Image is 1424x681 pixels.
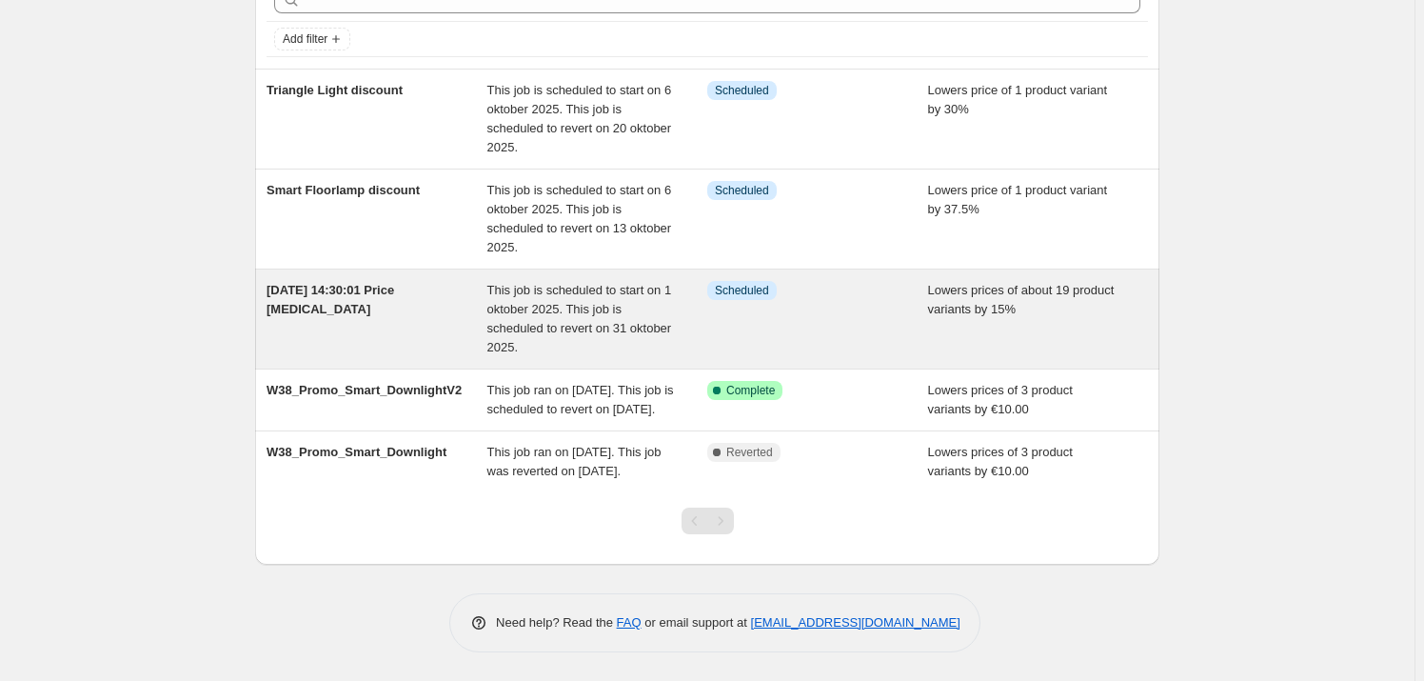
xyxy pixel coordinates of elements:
button: Add filter [274,28,350,50]
span: Lowers prices of 3 product variants by €10.00 [928,445,1073,478]
a: [EMAIL_ADDRESS][DOMAIN_NAME] [751,615,960,630]
span: Lowers prices of 3 product variants by €10.00 [928,383,1073,416]
span: W38_Promo_Smart_Downlight [267,445,446,459]
span: Triangle Light discount [267,83,403,97]
span: Smart Floorlamp discount [267,183,420,197]
span: Lowers price of 1 product variant by 37.5% [928,183,1108,216]
span: This job ran on [DATE]. This job was reverted on [DATE]. [487,445,662,478]
span: Need help? Read the [496,615,617,630]
span: Complete [726,383,775,398]
span: Reverted [726,445,773,460]
span: Scheduled [715,183,769,198]
span: This job ran on [DATE]. This job is scheduled to revert on [DATE]. [487,383,674,416]
span: This job is scheduled to start on 1 oktober 2025. This job is scheduled to revert on 31 oktober 2... [487,283,672,354]
a: FAQ [617,615,642,630]
span: Scheduled [715,83,769,98]
span: Add filter [283,31,327,47]
span: This job is scheduled to start on 6 oktober 2025. This job is scheduled to revert on 20 oktober 2... [487,83,672,154]
span: W38_Promo_Smart_DownlightV2 [267,383,462,397]
nav: Pagination [682,508,734,534]
span: This job is scheduled to start on 6 oktober 2025. This job is scheduled to revert on 13 oktober 2... [487,183,672,254]
span: Scheduled [715,283,769,298]
span: or email support at [642,615,751,630]
span: [DATE] 14:30:01 Price [MEDICAL_DATA] [267,283,394,316]
span: Lowers prices of about 19 product variants by 15% [928,283,1115,316]
span: Lowers price of 1 product variant by 30% [928,83,1108,116]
